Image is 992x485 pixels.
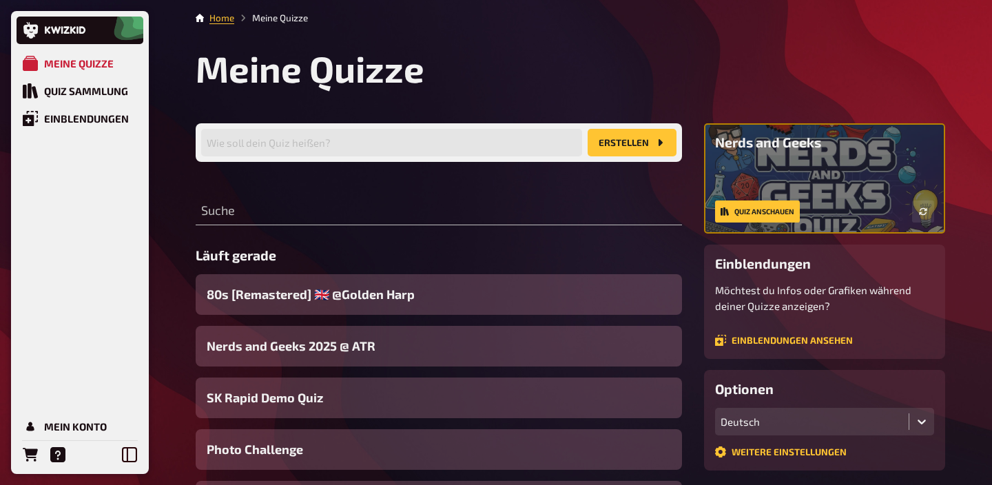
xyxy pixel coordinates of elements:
a: Quiz Sammlung [17,77,143,105]
a: Home [209,12,234,23]
li: Home [209,11,234,25]
div: Mein Konto [44,420,107,433]
a: Mein Konto [17,413,143,440]
div: Meine Quizze [44,57,114,70]
div: Einblendungen [44,112,129,125]
h3: Läuft gerade [196,247,682,263]
a: Bestellungen [17,441,44,468]
a: Einblendungen [17,105,143,132]
a: Nerds and Geeks 2025 @ ATR [196,326,682,367]
a: 80s [Remastered] ​🇬🇧 @Golden Harp​ [196,274,682,315]
a: Photo Challenge [196,429,682,470]
div: Quiz Sammlung [44,85,128,97]
a: Quiz anschauen [715,200,800,223]
div: Deutsch [721,415,903,428]
a: Einblendungen ansehen [715,335,853,346]
h3: Einblendungen [715,256,934,271]
span: SK Rapid Demo Quiz [207,389,323,407]
li: Meine Quizze [234,11,308,25]
input: Suche [196,198,682,225]
span: Photo Challenge [207,440,303,459]
h1: Meine Quizze [196,47,945,90]
span: Nerds and Geeks 2025 @ ATR [207,337,375,355]
button: Erstellen [588,129,676,156]
input: Wie soll dein Quiz heißen? [201,129,582,156]
a: Hilfe [44,441,72,468]
a: Meine Quizze [17,50,143,77]
a: SK Rapid Demo Quiz [196,378,682,418]
p: Möchtest du Infos oder Grafiken während deiner Quizze anzeigen? [715,282,934,313]
span: 80s [Remastered] ​🇬🇧 @Golden Harp​ [207,285,415,304]
h3: Optionen [715,381,934,397]
h3: Nerds and Geeks [715,134,934,150]
a: Weitere Einstellungen [715,446,847,457]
